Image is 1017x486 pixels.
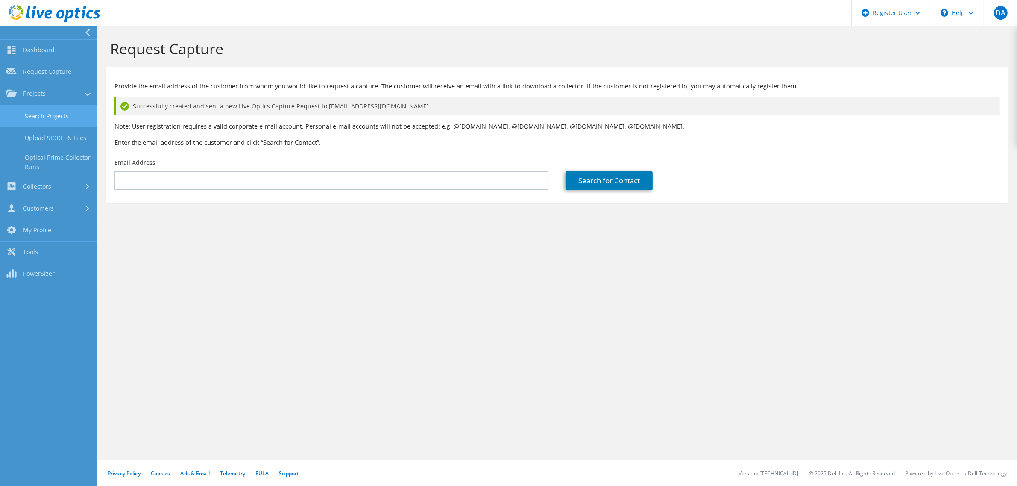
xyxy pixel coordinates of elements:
li: Powered by Live Optics, a Dell Technology [905,470,1007,477]
span: Successfully created and sent a new Live Optics Capture Request to [EMAIL_ADDRESS][DOMAIN_NAME] [133,102,429,111]
p: Note: User registration requires a valid corporate e-mail account. Personal e-mail accounts will ... [114,122,1000,131]
a: Support [279,470,299,477]
h3: Enter the email address of the customer and click “Search for Contact”. [114,138,1000,147]
a: Telemetry [220,470,245,477]
h1: Request Capture [110,40,1000,58]
a: Ads & Email [181,470,210,477]
a: Cookies [151,470,170,477]
a: Privacy Policy [108,470,141,477]
a: EULA [255,470,269,477]
p: Provide the email address of the customer from whom you would like to request a capture. The cust... [114,82,1000,91]
span: DA [994,6,1008,20]
a: Search for Contact [566,171,653,190]
li: Version: [TECHNICAL_ID] [739,470,799,477]
label: Email Address [114,158,155,167]
li: © 2025 Dell Inc. All Rights Reserved [809,470,895,477]
svg: \n [941,9,948,17]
